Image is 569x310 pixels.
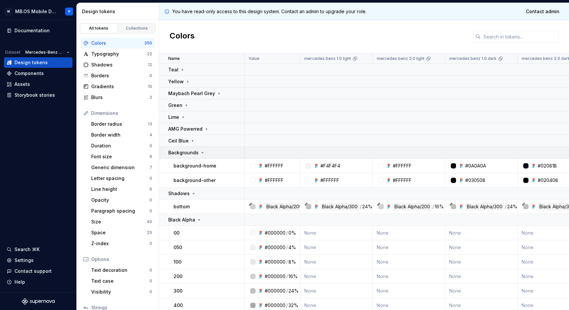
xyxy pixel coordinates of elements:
[149,241,152,246] div: 0
[149,187,152,192] div: 6
[168,102,182,109] p: Green
[149,289,152,295] div: 0
[149,73,152,78] div: 0
[174,203,190,210] p: bottom
[4,90,72,100] a: Storybook stories
[14,27,50,34] div: Documentation
[91,153,149,160] div: Font size
[288,288,299,294] div: 24%
[91,51,147,57] div: Typography
[505,203,506,210] div: /
[373,284,445,298] td: None
[149,95,152,100] div: 2
[265,230,285,236] div: #000000
[265,203,304,210] div: Black Alpha/200
[288,230,296,236] div: 0%
[25,50,64,55] span: Mercedes-Benz 2.0
[14,59,48,66] div: Design tokens
[300,255,373,269] td: None
[286,273,288,280] div: /
[174,230,179,236] p: 00
[4,25,72,36] a: Documentation
[149,278,152,284] div: 0
[445,255,518,269] td: None
[4,255,72,266] a: Settings
[89,119,155,129] a: Border radius13
[538,163,557,169] div: #02081B
[168,149,199,156] p: Backgrounds
[465,163,486,169] div: #0A0A0A
[4,266,72,276] button: Contact support
[89,162,155,173] a: Generic dimension7
[89,130,155,140] a: Border width4
[265,259,285,265] div: #000000
[168,90,215,97] p: Maybach Pearl Grey
[362,203,372,210] div: 24%
[507,203,517,210] div: 24%
[147,51,152,57] div: 22
[286,302,288,309] div: /
[91,121,148,127] div: Border radius
[149,143,152,148] div: 0
[14,279,25,285] div: Help
[149,154,152,159] div: 9
[89,151,155,162] a: Font size9
[168,126,203,132] p: AMG Powerred
[91,186,149,193] div: Line height
[149,208,152,214] div: 0
[91,175,149,182] div: Letter spacing
[91,110,152,116] div: Dimensions
[149,197,152,203] div: 0
[300,284,373,298] td: None
[91,83,148,90] div: Gradients
[91,72,149,79] div: Borders
[89,227,155,238] a: Space25
[81,92,155,103] a: Blurs2
[393,163,412,169] div: #FFFFFF
[168,217,195,223] p: Black Alpha
[5,50,20,55] div: Dataset
[91,197,149,203] div: Opacity
[265,273,285,280] div: #000000
[172,8,366,15] p: You have read-only access to this design system. Contact an admin to upgrade your role.
[91,164,149,171] div: Generic dimension
[170,31,195,42] h2: Colors
[249,56,259,61] p: Value
[320,203,359,210] div: Black Alpha/300
[147,219,152,224] div: 40
[445,226,518,240] td: None
[89,238,155,249] a: Z-index0
[168,114,179,120] p: Lime
[89,276,155,286] a: Text case0
[465,177,485,184] div: #030508
[373,269,445,284] td: None
[91,289,149,295] div: Visibility
[91,62,148,68] div: Shadows
[393,177,412,184] div: #FFFFFF
[82,8,156,15] div: Design tokens
[449,56,497,61] p: mercedes benz 1.0 dark
[89,265,155,275] a: Text decoration0
[174,288,182,294] p: 300
[538,177,558,184] div: #020408
[300,240,373,255] td: None
[4,277,72,287] button: Help
[445,269,518,284] td: None
[149,132,152,138] div: 4
[91,132,149,138] div: Border width
[435,203,444,210] div: 16%
[22,298,55,305] svg: Supernova Logo
[14,268,52,274] div: Contact support
[149,165,152,170] div: 7
[288,244,296,251] div: 4%
[14,81,30,88] div: Assets
[81,81,155,92] a: Gradients10
[144,40,152,46] div: 350
[91,267,149,273] div: Text decoration
[522,6,564,17] a: Contact admin
[82,26,115,31] div: All tokens
[89,217,155,227] a: Size40
[481,31,558,42] input: Search in tokens...
[174,244,182,251] p: 050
